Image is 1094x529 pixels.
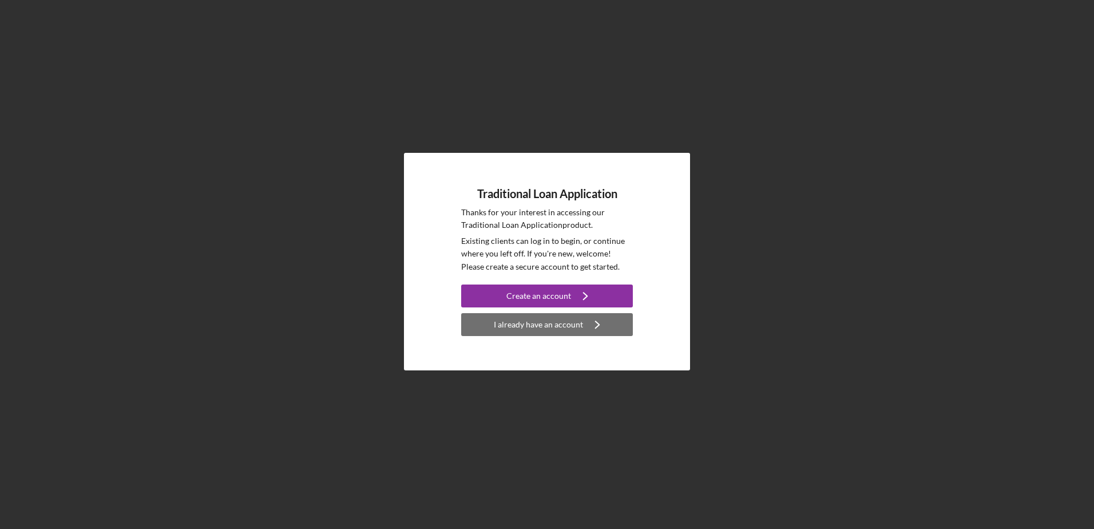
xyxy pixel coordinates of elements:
[506,285,571,307] div: Create an account
[477,187,617,200] h4: Traditional Loan Application
[461,313,633,336] button: I already have an account
[461,285,633,310] a: Create an account
[461,285,633,307] button: Create an account
[461,235,633,273] p: Existing clients can log in to begin, or continue where you left off. If you're new, welcome! Ple...
[494,313,583,336] div: I already have an account
[461,206,633,232] p: Thanks for your interest in accessing our Traditional Loan Application product.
